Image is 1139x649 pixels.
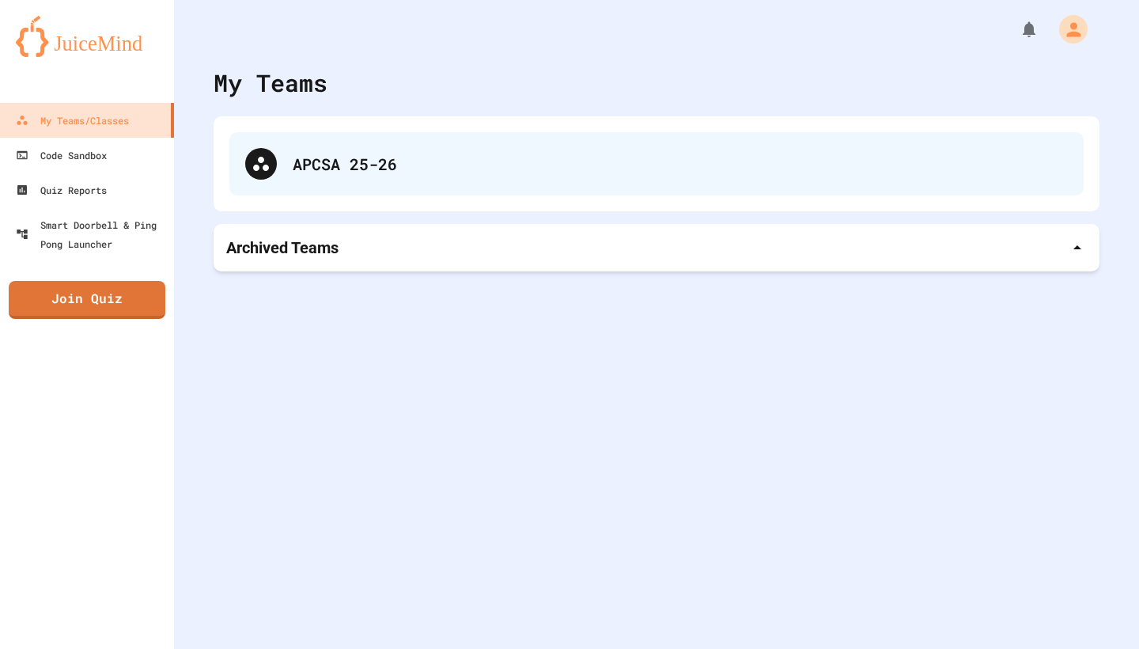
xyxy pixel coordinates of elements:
p: Archived Teams [226,237,339,259]
a: Join Quiz [9,281,165,319]
div: My Notifications [990,16,1043,43]
div: My Teams [214,65,327,101]
div: APCSA 25-26 [229,132,1084,195]
div: APCSA 25-26 [293,152,1068,176]
div: My Account [1043,11,1092,47]
div: Smart Doorbell & Ping Pong Launcher [16,215,168,253]
img: logo-orange.svg [16,16,158,57]
div: Quiz Reports [16,180,107,199]
div: My Teams/Classes [16,111,129,130]
div: Code Sandbox [16,146,107,165]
